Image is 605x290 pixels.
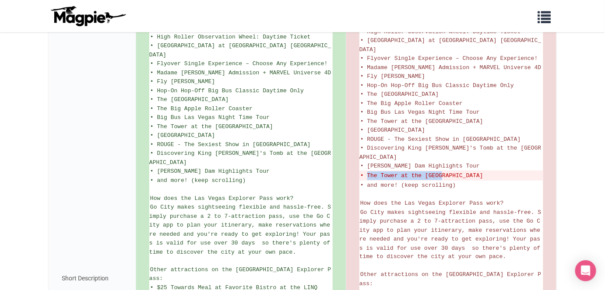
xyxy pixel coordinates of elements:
[360,73,425,80] span: • Fly [PERSON_NAME]
[360,28,521,35] span: • High Roller Observation Wheel: Daytime Ticket
[360,163,480,169] span: • [PERSON_NAME] Dam Highlights Tour
[150,132,215,139] span: • [GEOGRAPHIC_DATA]
[150,168,270,175] span: • [PERSON_NAME] Dam Highlights Tour
[360,64,541,71] span: • Madame [PERSON_NAME] Admission + MARVEL Universe 4D
[150,141,311,148] span: • ROUGE - The Sexiest Show in [GEOGRAPHIC_DATA]
[360,127,425,133] span: • [GEOGRAPHIC_DATA]
[150,177,246,184] span: • and more! (keep scrolling)
[359,37,541,53] span: • [GEOGRAPHIC_DATA] at [GEOGRAPHIC_DATA] [GEOGRAPHIC_DATA]
[360,118,483,125] span: • The Tower at the [GEOGRAPHIC_DATA]
[150,195,294,202] span: How does the Las Vegas Explorer Pass work?
[360,200,504,206] span: How does the Las Vegas Explorer Pass work?
[149,204,334,255] span: Go City makes sightseeing flexible and hassle-free. Simply purchase a 2 to 7-attraction pass, use...
[149,42,331,58] span: • [GEOGRAPHIC_DATA] at [GEOGRAPHIC_DATA] [GEOGRAPHIC_DATA]
[575,260,596,281] div: Open Intercom Messenger
[360,82,514,89] span: • Hop-On Hop-Off Big Bus Classic Daytime Only
[360,55,538,62] span: • Flyover Single Experience – Choose Any Experience!
[359,145,541,161] span: • Discovering King [PERSON_NAME]'s Tomb at the [GEOGRAPHIC_DATA]
[150,78,215,85] span: • Fly [PERSON_NAME]
[49,6,127,27] img: logo-ab69f6fb50320c5b225c76a69d11143b.png
[360,136,521,143] span: • ROUGE - The Sexiest Show in [GEOGRAPHIC_DATA]
[360,109,480,115] span: • Big Bus Las Vegas Night Time Tour
[149,267,331,283] span: Other attractions on the [GEOGRAPHIC_DATA] Explorer Pass:
[359,209,544,261] span: Go City makes sightseeing flexible and hassle-free. Simply purchase a 2 to 7-attraction pass, use...
[360,91,439,98] span: • The [GEOGRAPHIC_DATA]
[150,87,304,94] span: • Hop-On Hop-Off Big Bus Classic Daytime Only
[150,70,331,76] span: • Madame [PERSON_NAME] Admission + MARVEL Universe 4D
[150,105,253,112] span: • The Big Apple Roller Coaster
[150,60,328,67] span: • Flyover Single Experience – Choose Any Experience!
[150,123,273,130] span: • The Tower at the [GEOGRAPHIC_DATA]
[149,150,331,166] span: • Discovering King [PERSON_NAME]'s Tomb at the [GEOGRAPHIC_DATA]
[150,34,311,40] span: • High Roller Observation Wheel: Daytime Ticket
[150,96,229,103] span: • The [GEOGRAPHIC_DATA]
[360,100,463,107] span: • The Big Apple Roller Coaster
[359,272,541,287] span: Other attractions on the [GEOGRAPHIC_DATA] Explorer Pass:
[360,182,456,189] span: • and more! (keep scrolling)
[360,171,542,180] del: • The Tower at the [GEOGRAPHIC_DATA]
[150,114,270,121] span: • Big Bus Las Vegas Night Time Tour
